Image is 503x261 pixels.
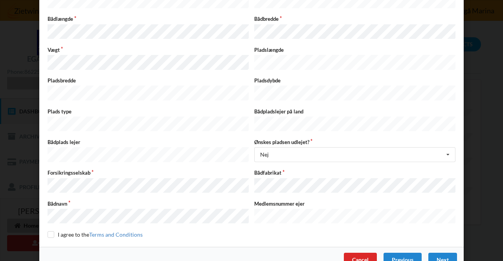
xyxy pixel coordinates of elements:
[48,46,249,53] label: Vægt
[48,108,249,115] label: Plads type
[48,231,143,238] label: I agree to the
[48,15,249,22] label: Bådlængde
[48,200,249,207] label: Bådnavn
[48,169,249,176] label: Forsikringsselskab
[254,108,455,115] label: Bådpladslejer på land
[48,139,249,146] label: Bådplads lejer
[254,200,455,207] label: Medlemsnummer ejer
[254,77,455,84] label: Pladsdybde
[254,15,455,22] label: Bådbredde
[260,152,269,157] div: Nej
[89,231,143,238] a: Terms and Conditions
[254,139,455,146] label: Ønskes pladsen udlejet?
[254,46,455,53] label: Pladslængde
[254,169,455,176] label: Bådfabrikat
[48,77,249,84] label: Pladsbredde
